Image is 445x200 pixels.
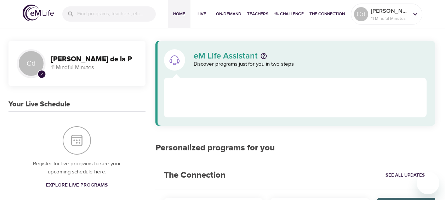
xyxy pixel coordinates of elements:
iframe: Button to launch messaging window [417,172,439,194]
h3: [PERSON_NAME] de la P [51,55,137,63]
span: Live [193,10,210,18]
p: [PERSON_NAME] de la P [371,7,409,15]
span: The Connection [309,10,345,18]
h2: The Connection [155,162,234,189]
span: Home [171,10,188,18]
span: 1% Challenge [274,10,304,18]
p: 11 Mindful Minutes [371,15,409,22]
div: Cd [354,7,368,21]
div: Cd [17,49,45,78]
p: Discover programs just for you in two steps [194,60,427,68]
span: On-Demand [216,10,241,18]
span: Explore Live Programs [46,181,108,190]
a: Explore Live Programs [43,179,110,192]
p: 11 Mindful Minutes [51,63,137,72]
span: See All Updates [386,171,425,179]
img: eM Life Assistant [169,54,180,66]
h2: Personalized programs for you [155,143,435,153]
img: Your Live Schedule [63,126,91,155]
p: Register for live programs to see your upcoming schedule here. [23,160,131,176]
img: logo [23,5,54,21]
h3: Your Live Schedule [8,100,70,109]
a: See All Updates [384,170,427,181]
p: eM Life Assistant [194,52,258,60]
span: Teachers [247,10,268,18]
input: Find programs, teachers, etc... [77,6,156,22]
